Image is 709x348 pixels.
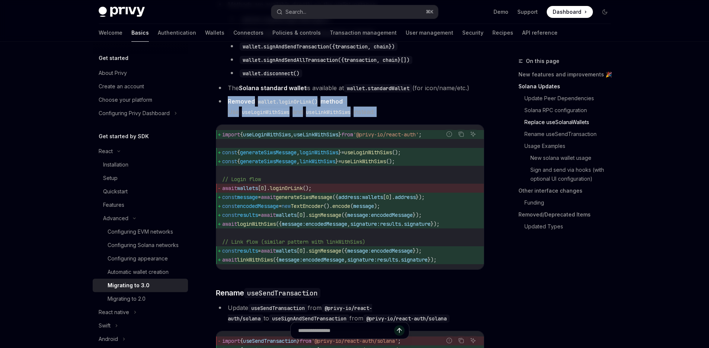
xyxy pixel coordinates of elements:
[347,221,350,227] span: ,
[99,132,149,141] h5: Get started by SDK
[99,82,144,91] div: Create an account
[93,292,188,306] a: Migrating to 2.0
[524,140,617,152] a: Usage Examples
[258,212,261,218] span: =
[338,158,341,165] span: =
[237,158,240,165] span: {
[524,92,617,104] a: Update Peer Dependencies
[395,194,416,200] span: address
[282,221,306,227] span: message:
[108,294,146,303] div: Migrating to 2.0
[444,129,454,139] button: Report incorrect code
[341,247,347,254] span: ({
[518,80,617,92] a: Solana Updates
[344,149,392,156] span: useLoginWithSiws
[108,281,150,290] div: Migrating to 3.0
[93,252,188,265] a: Configuring appearance
[222,247,237,254] span: const
[353,131,419,138] span: '@privy-io/react-auth'
[271,5,438,19] button: Search...⌘K
[269,314,349,323] code: useSignAndSendTransaction
[108,268,169,276] div: Automatic wallet creation
[285,7,306,16] div: Search...
[103,160,128,169] div: Installation
[392,149,401,156] span: ();
[362,194,383,200] span: wallets
[297,212,300,218] span: [
[270,185,303,192] span: loginOrLink
[456,129,466,139] button: Copy the contents from the code block
[258,185,261,192] span: [
[279,203,282,209] span: =
[413,247,422,254] span: });
[93,198,188,212] a: Features
[492,24,513,42] a: Recipes
[524,116,617,128] a: Replace useSolanaWallets
[347,256,377,263] span: signature:
[553,8,581,16] span: Dashboard
[297,149,300,156] span: ,
[383,194,386,200] span: [
[248,304,308,312] code: useSendTransaction
[108,254,168,263] div: Configuring appearance
[524,128,617,140] a: Rename useSendTransaction
[243,131,291,138] span: useLoginWithSiws
[99,7,145,17] img: dark logo
[276,212,297,218] span: wallets
[222,194,237,200] span: const
[347,212,371,218] span: message:
[222,158,237,165] span: const
[244,288,320,298] code: useSendTransaction
[99,24,122,42] a: Welcome
[303,247,309,254] span: ].
[377,256,398,263] span: results
[303,212,309,218] span: ].
[264,185,270,192] span: ].
[526,57,559,66] span: On this page
[303,108,354,116] code: useLinkWithSiws
[306,221,347,227] span: encodedMessage
[344,256,347,263] span: ,
[517,8,538,16] a: Support
[530,152,617,164] a: New solana wallet usage
[300,158,335,165] span: linkWithSiws
[363,314,450,323] code: @privy-io/react-auth/solana
[341,131,353,138] span: from
[103,187,128,196] div: Quickstart
[401,221,404,227] span: .
[222,203,237,209] span: const
[240,131,243,138] span: {
[398,256,401,263] span: .
[309,247,341,254] span: signMessage
[103,214,128,223] div: Advanced
[350,221,380,227] span: signature:
[93,238,188,252] a: Configuring Solana networks
[522,24,558,42] a: API reference
[300,149,338,156] span: loginWithSiws
[237,149,240,156] span: {
[237,256,273,263] span: linkWithSiws
[99,308,129,317] div: React native
[547,6,593,18] a: Dashboard
[93,80,188,93] a: Create an account
[103,174,118,183] div: Setup
[239,84,306,92] a: Solana standard wallet
[240,56,412,64] code: wallet.signAndSendAllTransaction({transaction, chain}[])
[222,185,237,192] span: await
[518,185,617,197] a: Other interface changes
[103,200,124,209] div: Features
[353,203,374,209] span: message
[99,54,128,63] h5: Get started
[332,194,338,200] span: ({
[258,194,261,200] span: =
[374,203,380,209] span: );
[297,158,300,165] span: ,
[255,98,320,106] code: wallet.loginOrLink()
[216,83,484,93] li: The is available at (for icon/name/etc.)
[389,194,395,200] span: ].
[233,24,264,42] a: Connectors
[291,131,294,138] span: ,
[240,149,297,156] span: generateSiwsMessage
[272,24,321,42] a: Policies & controls
[108,241,179,250] div: Configuring Solana networks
